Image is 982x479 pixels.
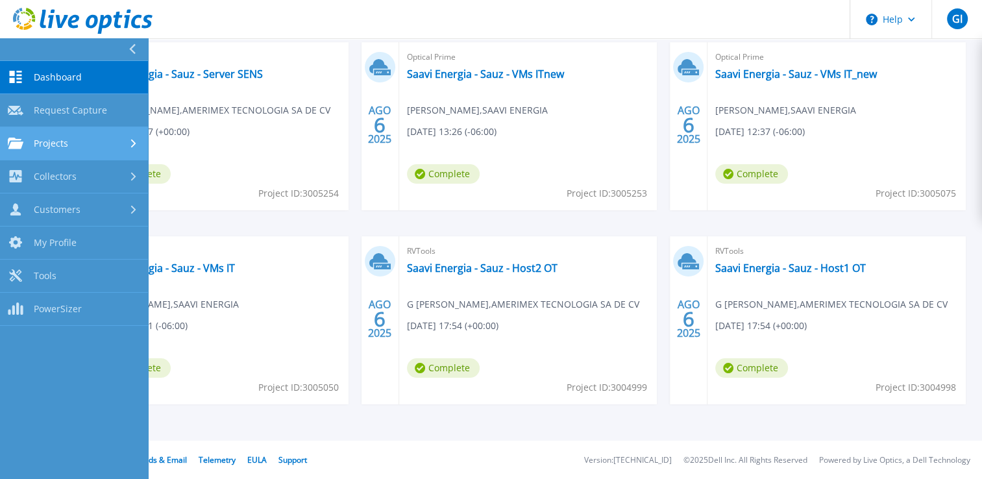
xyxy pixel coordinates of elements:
[278,454,307,465] a: Support
[98,297,239,312] span: [PERSON_NAME] , SAAVI ENERGIA
[676,101,701,149] div: AGO 2025
[683,119,694,130] span: 6
[407,50,650,64] span: Optical Prime
[143,454,187,465] a: Ads & Email
[715,50,958,64] span: Optical Prime
[567,380,647,395] span: Project ID: 3004999
[98,50,341,64] span: RVTools
[876,186,956,201] span: Project ID: 3005075
[584,456,672,465] li: Version: [TECHNICAL_ID]
[407,164,480,184] span: Complete
[258,380,339,395] span: Project ID: 3005050
[407,125,497,139] span: [DATE] 13:26 (-06:00)
[374,119,386,130] span: 6
[34,104,107,116] span: Request Capture
[715,103,856,117] span: [PERSON_NAME] , SAAVI ENERGIA
[407,319,498,333] span: [DATE] 17:54 (+00:00)
[258,186,339,201] span: Project ID: 3005254
[367,101,392,149] div: AGO 2025
[34,303,82,315] span: PowerSizer
[98,68,263,80] a: Saavi Energia - Sauz - Server SENS
[247,454,267,465] a: EULA
[199,454,236,465] a: Telemetry
[407,262,558,275] a: Saavi Energia - Sauz - Host2 OT
[715,68,877,80] a: Saavi Energia - Sauz - VMs IT_new
[407,103,548,117] span: [PERSON_NAME] , SAAVI ENERGIA
[567,186,647,201] span: Project ID: 3005253
[98,103,330,117] span: G [PERSON_NAME] , AMERIMEX TECNOLOGIA SA DE CV
[34,171,77,182] span: Collectors
[819,456,970,465] li: Powered by Live Optics, a Dell Technology
[676,295,701,343] div: AGO 2025
[367,295,392,343] div: AGO 2025
[715,125,805,139] span: [DATE] 12:37 (-06:00)
[715,262,866,275] a: Saavi Energia - Sauz - Host1 OT
[407,297,639,312] span: G [PERSON_NAME] , AMERIMEX TECNOLOGIA SA DE CV
[374,313,386,325] span: 6
[715,297,948,312] span: G [PERSON_NAME] , AMERIMEX TECNOLOGIA SA DE CV
[98,244,341,258] span: Optical Prime
[407,244,650,258] span: RVTools
[34,138,68,149] span: Projects
[683,456,807,465] li: © 2025 Dell Inc. All Rights Reserved
[407,358,480,378] span: Complete
[715,244,958,258] span: RVTools
[34,237,77,249] span: My Profile
[715,319,807,333] span: [DATE] 17:54 (+00:00)
[715,358,788,378] span: Complete
[876,380,956,395] span: Project ID: 3004998
[98,262,235,275] a: Saavi Energia - Sauz - VMs IT
[683,313,694,325] span: 6
[715,164,788,184] span: Complete
[951,14,962,24] span: GI
[34,270,56,282] span: Tools
[407,68,564,80] a: Saavi Energia - Sauz - VMs ITnew
[34,204,80,215] span: Customers
[34,71,82,83] span: Dashboard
